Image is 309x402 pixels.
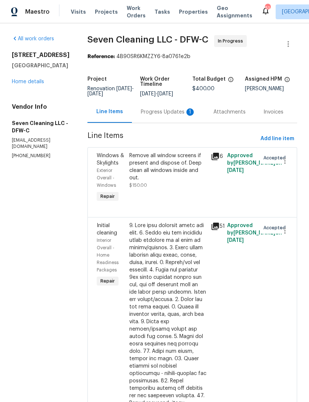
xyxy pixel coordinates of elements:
[245,77,282,82] h5: Assigned HPM
[87,53,297,60] div: 4B90SR6KMZZY6-8a0761e2b
[257,132,297,146] button: Add line item
[140,77,193,87] h5: Work Order Timeline
[12,119,70,134] h5: Seven Cleaning LLC - DFW-C
[263,154,289,162] span: Accepted
[263,108,283,116] div: Invoices
[87,86,134,97] span: -
[217,4,252,19] span: Geo Assignments
[97,277,118,285] span: Repair
[25,8,50,16] span: Maestro
[228,77,234,86] span: The total cost of line items that have been proposed by Opendoor. This sum includes line items th...
[192,77,226,82] h5: Total Budget
[87,35,208,44] span: Seven Cleaning LLC - DFW-C
[95,8,118,16] span: Projects
[211,152,223,161] div: 6
[218,37,246,45] span: In Progress
[140,91,173,97] span: -
[192,86,215,91] span: $400.00
[213,108,246,116] div: Attachments
[179,8,208,16] span: Properties
[284,77,290,86] span: The hpm assigned to this work order.
[265,4,270,12] div: 51
[211,222,223,231] div: 51
[12,62,70,69] h5: [GEOGRAPHIC_DATA]
[97,193,118,200] span: Repair
[129,152,206,182] div: Remove all window screens if present and dispose of. Deep clean all windows inside and out.
[129,183,147,188] span: $150.00
[260,134,294,143] span: Add line item
[263,224,289,232] span: Accepted
[186,108,194,116] div: 1
[87,86,134,97] span: Renovation
[12,103,70,111] h4: Vendor Info
[12,36,54,41] a: All work orders
[87,77,107,82] h5: Project
[116,86,132,91] span: [DATE]
[154,9,170,14] span: Tasks
[127,4,146,19] span: Work Orders
[227,168,244,173] span: [DATE]
[87,132,257,146] span: Line Items
[12,153,70,159] p: [PHONE_NUMBER]
[227,223,282,243] span: Approved by [PERSON_NAME] on
[157,91,173,97] span: [DATE]
[97,238,119,272] span: Interior Overall - Home Readiness Packages
[141,108,196,116] div: Progress Updates
[140,91,156,97] span: [DATE]
[227,153,282,173] span: Approved by [PERSON_NAME] on
[245,86,298,91] div: [PERSON_NAME]
[96,108,123,115] div: Line Items
[12,79,44,84] a: Home details
[227,238,244,243] span: [DATE]
[97,223,117,236] span: Initial cleaning
[97,153,124,166] span: Windows & Skylights
[71,8,86,16] span: Visits
[12,137,70,150] p: [EMAIL_ADDRESS][DOMAIN_NAME]
[87,54,115,59] b: Reference:
[12,51,70,59] h2: [STREET_ADDRESS]
[97,168,116,188] span: Exterior Overall - Windows
[87,91,103,97] span: [DATE]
